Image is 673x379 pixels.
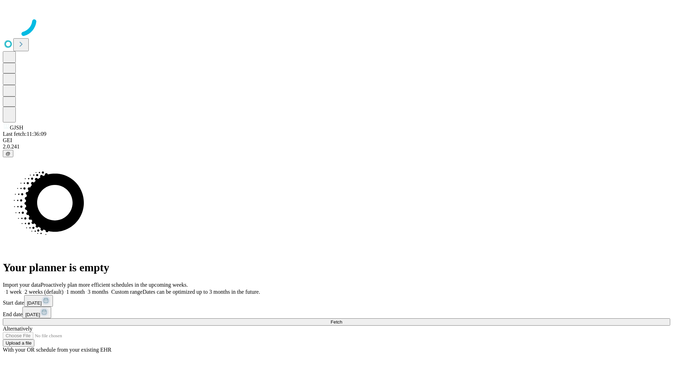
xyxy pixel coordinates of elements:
[3,347,111,353] span: With your OR schedule from your existing EHR
[3,318,670,326] button: Fetch
[41,282,188,288] span: Proactively plan more efficient schedules in the upcoming weeks.
[3,295,670,307] div: Start date
[3,282,41,288] span: Import your data
[3,150,13,157] button: @
[3,326,32,332] span: Alternatively
[6,151,11,156] span: @
[3,261,670,274] h1: Your planner is empty
[3,137,670,144] div: GEI
[88,289,108,295] span: 3 months
[3,339,34,347] button: Upload a file
[6,289,22,295] span: 1 week
[66,289,85,295] span: 1 month
[22,307,51,318] button: [DATE]
[111,289,142,295] span: Custom range
[24,295,53,307] button: [DATE]
[27,300,42,306] span: [DATE]
[331,319,342,325] span: Fetch
[3,131,46,137] span: Last fetch: 11:36:09
[143,289,260,295] span: Dates can be optimized up to 3 months in the future.
[25,289,63,295] span: 2 weeks (default)
[25,312,40,317] span: [DATE]
[3,144,670,150] div: 2.0.241
[10,125,23,131] span: GJSH
[3,307,670,318] div: End date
